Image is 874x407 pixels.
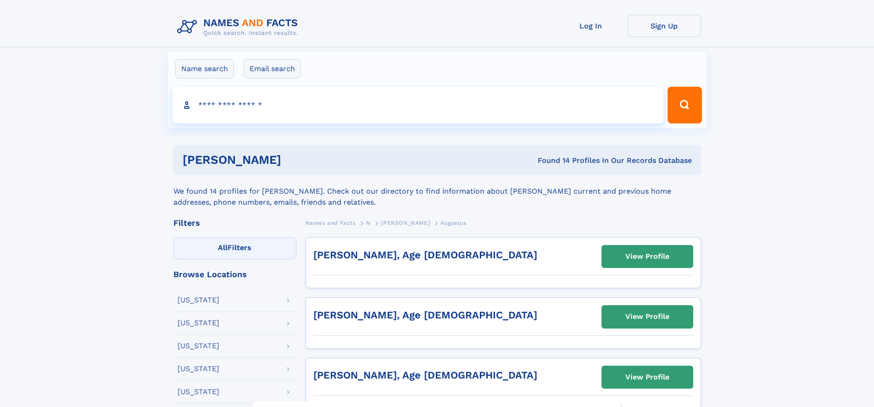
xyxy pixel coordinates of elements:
a: Log In [554,15,628,37]
a: [PERSON_NAME] [381,217,430,229]
a: View Profile [602,245,693,268]
a: [PERSON_NAME], Age [DEMOGRAPHIC_DATA] [313,309,537,321]
div: View Profile [625,367,669,388]
input: search input [173,87,664,123]
div: We found 14 profiles for [PERSON_NAME]. Check out our directory to find information about [PERSON... [173,175,701,208]
div: View Profile [625,246,669,267]
a: Names and Facts [306,217,356,229]
a: N [366,217,371,229]
div: [US_STATE] [178,296,219,304]
span: All [218,243,228,252]
img: Logo Names and Facts [173,15,306,39]
span: Augustus [440,220,467,226]
span: N [366,220,371,226]
label: Name search [175,59,234,78]
a: View Profile [602,366,693,388]
div: [US_STATE] [178,319,219,327]
div: [US_STATE] [178,365,219,373]
h1: [PERSON_NAME] [183,154,410,166]
a: [PERSON_NAME], Age [DEMOGRAPHIC_DATA] [313,249,537,261]
div: View Profile [625,306,669,327]
label: Filters [173,237,296,259]
a: View Profile [602,306,693,328]
div: Browse Locations [173,270,296,279]
a: [PERSON_NAME], Age [DEMOGRAPHIC_DATA] [313,369,537,381]
label: Email search [244,59,301,78]
a: Sign Up [628,15,701,37]
div: Found 14 Profiles In Our Records Database [409,156,692,166]
button: Search Button [668,87,701,123]
div: [US_STATE] [178,388,219,396]
div: [US_STATE] [178,342,219,350]
div: Filters [173,219,296,227]
span: [PERSON_NAME] [381,220,430,226]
